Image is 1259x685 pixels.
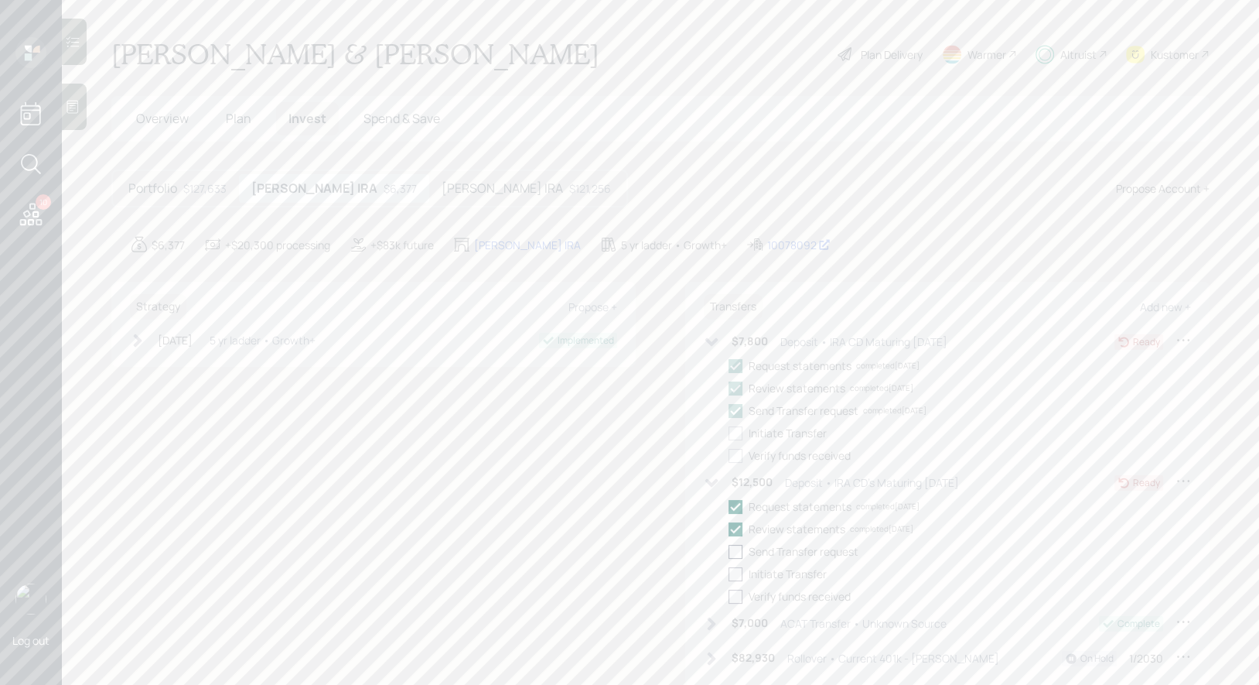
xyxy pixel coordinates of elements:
div: Propose Account + [1116,180,1210,197]
div: Ready [1133,335,1160,349]
div: 5 yr ladder • Growth+ [621,237,727,253]
div: completed [DATE] [856,501,920,512]
div: completed [DATE] [850,382,913,394]
div: Kustomer [1151,46,1199,63]
h5: Portfolio [128,181,177,196]
div: +$20,300 processing [225,237,330,253]
div: $127,633 [183,180,227,197]
span: Spend & Save [363,110,440,127]
div: Ready [1133,476,1160,490]
div: Implemented [558,334,614,348]
div: Plan Delivery [861,46,923,63]
div: Verify funds received [749,447,851,464]
div: completed [DATE] [850,523,913,535]
div: Complete [1117,617,1160,631]
div: Request statements [749,498,851,515]
span: Overview [136,110,189,127]
div: Altruist [1060,46,1097,63]
h5: [PERSON_NAME] IRA [251,181,377,196]
h6: Transfers [704,294,763,320]
div: ACAT Transfer • Unknown Source [780,615,947,632]
div: Deposit • IRA CD Maturing [DATE] [780,334,947,350]
span: Invest [288,110,326,127]
div: $121,256 [569,180,611,197]
div: 5 yr ladder • Growth+ [210,332,316,348]
h6: $12,500 [732,476,773,489]
div: Rollover • Current 401k - [PERSON_NAME] [787,650,999,666]
div: Initiate Transfer [749,425,827,441]
h5: [PERSON_NAME] IRA [442,181,563,196]
div: 10078092 [767,237,831,253]
div: Log out [12,633,49,648]
h6: $82,930 [732,652,775,665]
div: Review statements [749,521,845,537]
h6: $7,800 [732,335,768,348]
div: 1/2030 [1129,650,1163,666]
h6: $7,000 [732,617,768,630]
div: Add new + [1140,300,1191,314]
h1: [PERSON_NAME] & [PERSON_NAME] [111,37,599,71]
div: completed [DATE] [863,405,926,416]
div: Send Transfer request [749,543,858,560]
div: 10 [36,194,51,210]
div: Verify funds received [749,588,851,605]
span: Plan [226,110,251,127]
div: Send Transfer request [749,402,858,419]
div: On Hold [1080,652,1114,666]
div: $6,377 [384,180,417,197]
div: [PERSON_NAME] IRA [474,237,581,253]
div: [DATE] [158,332,193,348]
div: +$83k future [370,237,434,253]
div: completed [DATE] [856,360,920,372]
img: treva-nostdahl-headshot.png [15,584,46,615]
div: Warmer [967,46,1006,63]
div: Review statements [749,380,845,396]
div: $6,377 [152,237,185,253]
div: Deposit • IRA CD's Maturing [DATE] [785,474,959,491]
div: Propose + [568,300,617,314]
div: Initiate Transfer [749,566,827,582]
h6: Strategy [130,294,186,320]
div: Request statements [749,358,851,374]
